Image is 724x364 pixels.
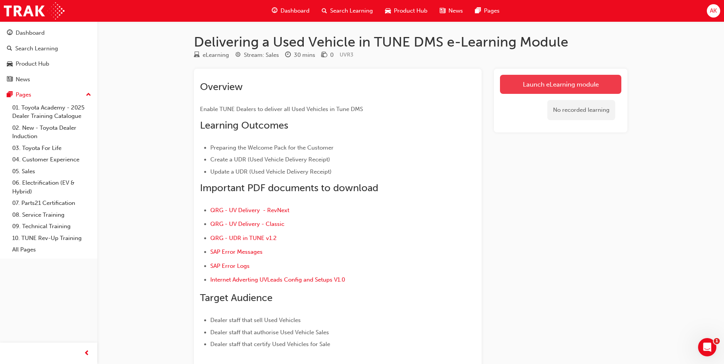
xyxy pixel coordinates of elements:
[7,45,12,52] span: search-icon
[200,119,288,131] span: Learning Outcomes
[244,51,279,60] div: Stream: Sales
[210,168,332,175] span: Update a UDR (Used Vehicle Delivery Receipt)
[340,52,353,58] span: Learning resource code
[210,144,334,151] span: Preparing the Welcome Pack for the Customer
[210,248,263,255] a: SAP Error Messages
[210,207,289,214] a: QRG - UV Delivery - RevNext
[210,263,250,269] a: SAP Error Logs
[285,52,291,59] span: clock-icon
[3,57,94,71] a: Product Hub
[707,4,720,18] button: AK
[7,92,13,98] span: pages-icon
[281,6,310,15] span: Dashboard
[500,75,621,94] a: Launch eLearning module
[330,6,373,15] span: Search Learning
[16,60,49,68] div: Product Hub
[266,3,316,19] a: guage-iconDashboard
[7,30,13,37] span: guage-icon
[9,166,94,177] a: 05. Sales
[3,24,94,88] button: DashboardSearch LearningProduct HubNews
[475,6,481,16] span: pages-icon
[434,3,469,19] a: news-iconNews
[321,50,334,60] div: Price
[7,76,13,83] span: news-icon
[210,276,345,283] a: Internet Adverting UVLeads Config and Setups V1.0
[9,154,94,166] a: 04. Customer Experience
[9,197,94,209] a: 07. Parts21 Certification
[4,2,64,19] img: Trak
[321,52,327,59] span: money-icon
[9,102,94,122] a: 01. Toyota Academy - 2025 Dealer Training Catalogue
[484,6,500,15] span: Pages
[3,26,94,40] a: Dashboard
[272,6,277,16] span: guage-icon
[330,51,334,60] div: 0
[316,3,379,19] a: search-iconSearch Learning
[285,50,315,60] div: Duration
[547,100,615,120] div: No recorded learning
[200,182,378,194] span: Important PDF documents to download
[210,235,277,242] a: QRG - UDR in TUNE v1.2
[210,317,301,324] span: Dealer staff that sell Used Vehicles
[322,6,327,16] span: search-icon
[194,34,627,50] h1: Delivering a Used Vehicle in TUNE DMS e-Learning Module
[379,3,434,19] a: car-iconProduct Hub
[469,3,506,19] a: pages-iconPages
[9,209,94,221] a: 08. Service Training
[394,6,427,15] span: Product Hub
[710,6,717,15] span: AK
[9,244,94,256] a: All Pages
[440,6,445,16] span: news-icon
[3,88,94,102] button: Pages
[15,44,58,53] div: Search Learning
[235,52,241,59] span: target-icon
[210,341,330,348] span: Dealer staff that certify Used Vehicles for Sale
[9,232,94,244] a: 10. TUNE Rev-Up Training
[200,106,363,113] span: Enable TUNE Dealers to deliver all Used Vehicles in Tune DMS
[203,51,229,60] div: eLearning
[194,52,200,59] span: learningResourceType_ELEARNING-icon
[200,292,273,304] span: Target Audience
[235,50,279,60] div: Stream
[9,142,94,154] a: 03. Toyota For Life
[294,51,315,60] div: 30 mins
[714,338,720,344] span: 1
[9,122,94,142] a: 02. New - Toyota Dealer Induction
[7,61,13,68] span: car-icon
[210,329,329,336] span: Dealer staff that authorise Used Vehicle Sales
[200,81,243,93] span: Overview
[9,221,94,232] a: 09. Technical Training
[9,177,94,197] a: 06. Electrification (EV & Hybrid)
[86,90,91,100] span: up-icon
[16,90,31,99] div: Pages
[210,156,330,163] span: Create a UDR (Used Vehicle Delivery Receipt)
[698,338,716,356] iframe: Intercom live chat
[16,29,45,37] div: Dashboard
[385,6,391,16] span: car-icon
[448,6,463,15] span: News
[16,75,30,84] div: News
[3,42,94,56] a: Search Learning
[210,221,284,227] a: QRG - UV Delivery - Classic
[194,50,229,60] div: Type
[84,349,90,358] span: prev-icon
[3,72,94,87] a: News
